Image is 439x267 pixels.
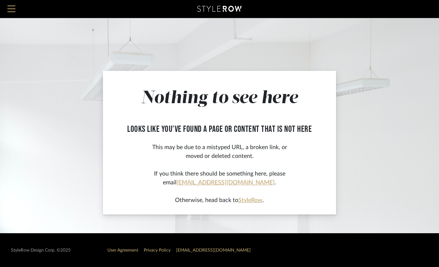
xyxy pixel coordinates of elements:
a: User Agreement [107,248,138,252]
p: Otherwise, head back to . [118,196,321,205]
h1: Nothing to see here [118,88,321,109]
p: If you think there should be something here, please email . [118,169,321,187]
h2: looks like you’ve found a page or content that is not here [118,124,321,135]
div: StyleRow Design Corp. ©2025 [11,248,71,253]
a: StyleRow [238,197,263,203]
p: This may be due to a mistyped URL, a broken link, or moved or deleted content. [118,143,321,160]
a: [EMAIL_ADDRESS][DOMAIN_NAME] [176,248,251,252]
a: Privacy Policy [144,248,171,252]
a: [EMAIL_ADDRESS][DOMAIN_NAME] [176,180,275,185]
